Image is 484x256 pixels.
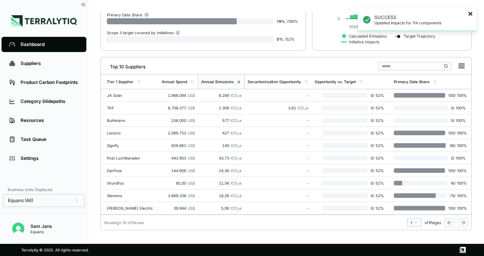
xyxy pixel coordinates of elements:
[231,168,242,173] span: tCO e
[248,106,309,110] div: 3,61
[162,118,195,123] div: 238.000
[277,37,283,41] span: 0 %
[248,143,309,148] div: -
[107,79,134,84] div: Tier 1 Supplier
[394,79,430,84] div: Primary Data Share
[21,155,79,161] div: Settings
[107,168,156,173] div: Danfoss
[162,143,195,148] div: 829.661
[162,156,195,160] div: 443.903
[231,206,242,210] span: tCO e
[30,229,52,234] div: Equans
[237,95,239,98] sub: 2
[188,143,195,148] span: US$
[107,106,156,110] div: TKF
[201,206,242,210] div: 5,06
[237,208,239,211] sub: 2
[162,93,195,98] div: 1.988.094
[3,185,85,194] div: Business Units Displayed
[107,181,156,185] div: Grundfos
[315,79,356,84] div: Opportunity vs. Target
[188,168,195,173] span: US$
[201,143,242,148] div: 140
[248,93,309,98] div: -
[162,193,195,198] div: 3.869.338
[201,93,242,98] div: 6.289
[107,193,156,198] div: Siemens
[107,206,156,210] div: [PERSON_NAME] Electric
[445,206,467,210] span: 100 / 100 %
[188,131,195,135] span: US$
[349,40,379,44] text: Initiative Impacts
[162,168,195,173] div: 144.606
[411,220,418,225] div: 1
[30,223,52,229] div: Sem Jans
[188,93,195,98] span: US$
[248,181,309,185] div: -
[12,223,24,235] img: Sem Jans
[201,168,242,173] div: 24,36
[445,168,467,173] span: 100 / 100 %
[188,118,195,123] span: US$
[231,193,242,198] span: tCO e
[21,136,79,142] div: Task Queue
[298,106,309,110] span: tCO e
[248,131,309,135] div: -
[349,24,358,29] text: 2024
[368,181,388,185] span: 0 / 52 %
[104,220,144,225] div: Showing 1 - 10 of 10 rows
[201,181,242,185] div: 21,56
[21,79,79,85] div: Product Carbon Footprints
[104,61,145,70] div: Top 10 Suppliers
[374,14,466,21] p: SUCCESS
[107,131,156,135] div: Lenovo
[162,106,195,110] div: 6.708.377
[237,133,239,136] sub: 2
[107,118,156,123] div: Buhlmann
[231,143,242,148] span: tCO e
[201,131,242,135] div: 427
[248,79,301,84] div: Decarbonization Opportunity
[445,131,467,135] span: 100 / 100 %
[188,156,195,160] span: US$
[338,16,340,21] text: 0
[9,220,27,238] button: Open user button
[248,156,309,160] div: -
[368,193,388,198] span: 0 / 52 %
[162,79,187,84] div: Annual Spend
[11,15,77,27] img: Logo
[231,106,242,110] span: tCO e
[447,181,467,185] span: 16 / 100 %
[285,37,295,41] span: / 52 %
[231,118,242,123] span: tCO e
[237,158,239,161] sub: 2
[8,198,33,204] span: Equans (All)
[368,93,388,98] span: 0 / 52 %
[237,145,239,149] sub: 2
[188,181,195,185] span: US$
[277,19,285,24] span: 78 %
[21,60,79,66] div: Suppliers
[201,193,242,198] div: 18,26
[201,79,234,84] div: Annual Emissions
[162,181,195,185] div: 85,00
[368,118,388,123] span: 0 / 52 %
[468,11,473,17] button: close
[201,106,242,110] div: 1.308
[447,143,467,148] span: 98 / 100 %
[231,131,242,135] span: tCO e
[107,30,180,35] div: Scope 3 target covered by Initiatives
[188,193,195,198] span: US$
[368,143,388,148] span: 0 / 52 %
[21,41,79,47] div: Dashboard
[445,93,467,98] span: 100 / 100 %
[231,93,242,98] span: tCO e
[248,206,309,210] div: -
[368,106,388,110] span: 0 / 52 %
[237,183,239,186] sub: 2
[201,118,242,123] div: 577
[368,131,388,135] span: 0 / 52 %
[368,156,388,160] span: 0 / 52 %
[107,93,156,98] div: JA Solar
[368,168,388,173] span: 0 / 52 %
